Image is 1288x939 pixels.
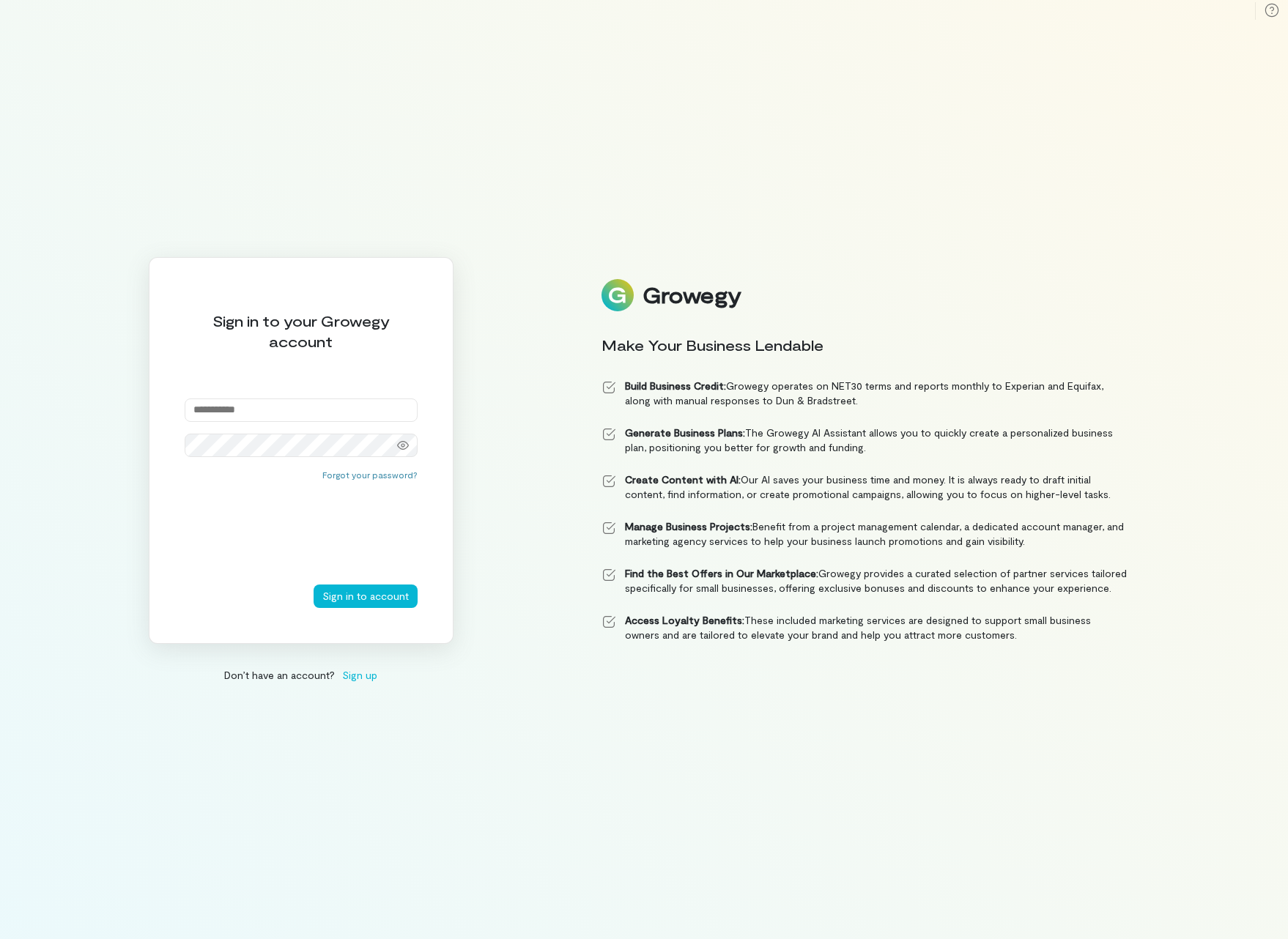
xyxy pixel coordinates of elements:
[625,614,744,626] strong: Access Loyalty Benefits:
[342,667,377,683] span: Sign up
[602,472,1128,502] li: Our AI saves your business time and money. It is always ready to draft initial content, find info...
[602,519,1128,549] li: Benefit from a project management calendar, a dedicated account manager, and marketing agency ser...
[625,379,726,392] strong: Build Business Credit:
[149,667,454,683] div: Don’t have an account?
[625,473,741,486] strong: Create Content with AI:
[602,279,634,311] img: Logo
[625,426,745,439] strong: Generate Business Plans:
[322,469,418,480] button: Forgot your password?
[602,426,1128,455] li: The Growegy AI Assistant allows you to quickly create a personalized business plan, positioning y...
[625,567,818,579] strong: Find the Best Offers in Our Marketplace:
[602,379,1128,408] li: Growegy operates on NET30 terms and reports monthly to Experian and Equifax, along with manual re...
[185,311,418,352] div: Sign in to your Growegy account
[314,584,418,608] button: Sign in to account
[602,566,1128,595] li: Growegy provides a curated selection of partner services tailored specifically for small business...
[602,613,1128,642] li: These included marketing services are designed to support small business owners and are tailored ...
[643,283,741,308] div: Growegy
[602,335,1128,355] div: Make Your Business Lendable
[625,520,752,532] strong: Manage Business Projects:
